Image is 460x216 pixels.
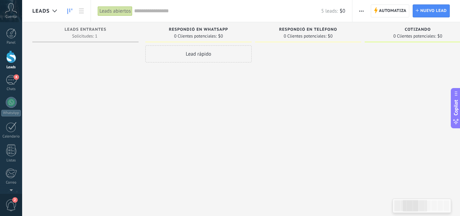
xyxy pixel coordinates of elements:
[393,34,436,38] span: 0 Clientes potenciales:
[5,15,17,19] span: Cuenta
[379,5,407,17] span: Automatiza
[420,5,447,17] span: Nuevo lead
[1,134,21,139] div: Calendario
[340,8,345,14] span: $0
[284,34,326,38] span: 0 Clientes potenciales:
[1,41,21,45] div: Panel
[65,27,107,32] span: Leads Entrantes
[36,27,135,33] div: Leads Entrantes
[1,65,21,70] div: Leads
[321,8,338,14] span: 5 leads:
[169,27,228,32] span: Respondió en Whatsapp
[174,34,217,38] span: 0 Clientes potenciales:
[72,34,97,38] span: Solicitudes: 1
[218,34,223,38] span: $0
[64,4,76,18] a: Leads
[14,74,19,80] span: 4
[356,4,366,17] button: Más
[453,100,459,115] span: Copilot
[145,45,252,62] div: Lead rápido
[1,158,21,163] div: Listas
[1,181,21,185] div: Correo
[1,87,21,91] div: Chats
[32,8,50,14] span: Leads
[413,4,450,17] a: Nuevo lead
[98,6,132,16] div: Leads abiertos
[1,110,21,116] div: WhatsApp
[371,4,410,17] a: Automatiza
[438,34,442,38] span: $0
[12,197,18,203] span: 2
[76,4,87,18] a: Lista
[258,27,358,33] div: Respondió en Teléfono
[328,34,333,38] span: $0
[149,27,248,33] div: Respondió en Whatsapp
[279,27,337,32] span: Respondió en Teléfono
[405,27,431,32] span: Cotizando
